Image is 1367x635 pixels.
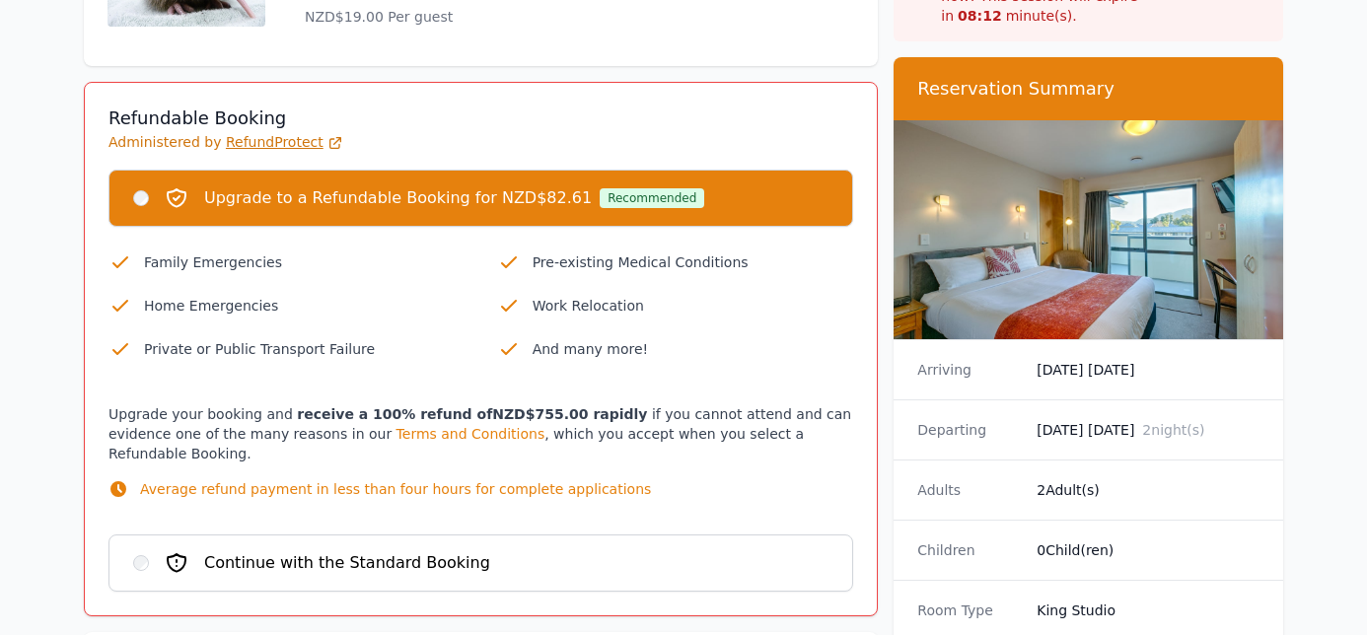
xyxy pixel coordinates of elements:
p: And many more! [533,337,854,361]
div: Recommended [600,188,704,208]
dt: Adults [917,480,1021,500]
span: 2 night(s) [1142,422,1204,438]
dt: Children [917,540,1021,560]
strong: receive a 100% refund of NZD$755.00 rapidly [297,406,647,422]
span: Continue with the Standard Booking [204,551,490,575]
dt: Arriving [917,360,1021,380]
span: Administered by [108,134,343,150]
span: Upgrade to a Refundable Booking for NZD$82.61 [204,186,592,210]
p: Private or Public Transport Failure [144,337,466,361]
a: Terms and Conditions [396,426,545,442]
dd: King Studio [1037,600,1259,620]
dt: Room Type [917,600,1021,620]
p: Upgrade your booking and if you cannot attend and can evidence one of the many reasons in our , w... [108,404,853,519]
a: RefundProtect [226,134,343,150]
p: NZD$19.00 Per guest [305,7,729,27]
p: Work Relocation [533,294,854,317]
dd: [DATE] [DATE] [1037,420,1259,440]
p: Family Emergencies [144,250,466,274]
p: Pre-existing Medical Conditions [533,250,854,274]
img: King Studio [894,120,1283,339]
dt: Departing [917,420,1021,440]
h3: Refundable Booking [108,106,853,130]
dd: [DATE] [DATE] [1037,360,1259,380]
p: Home Emergencies [144,294,466,317]
strong: 08 : 12 [958,8,1002,24]
dd: 0 Child(ren) [1037,540,1259,560]
p: Average refund payment in less than four hours for complete applications [140,479,651,499]
h3: Reservation Summary [917,77,1259,101]
dd: 2 Adult(s) [1037,480,1259,500]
